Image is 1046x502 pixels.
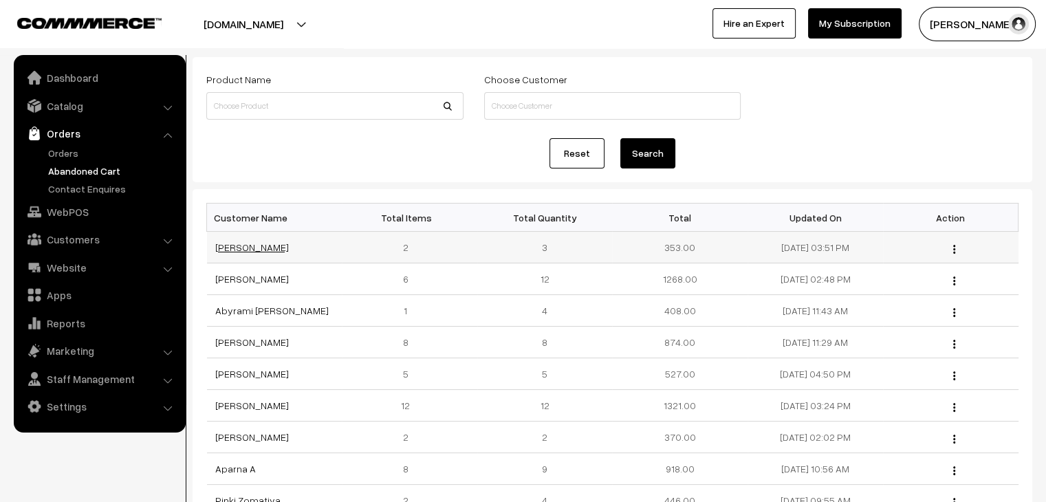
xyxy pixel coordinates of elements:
[17,65,181,90] a: Dashboard
[477,263,613,295] td: 12
[342,358,477,390] td: 5
[17,283,181,307] a: Apps
[953,466,955,475] img: Menu
[215,305,329,316] a: Abyrami [PERSON_NAME]
[45,146,181,160] a: Orders
[17,367,181,391] a: Staff Management
[206,92,464,120] input: Choose Product
[215,400,289,411] a: [PERSON_NAME]
[748,204,883,232] th: Updated On
[17,311,181,336] a: Reports
[52,81,123,90] div: Domain Overview
[748,263,883,295] td: [DATE] 02:48 PM
[342,204,477,232] th: Total Items
[748,422,883,453] td: [DATE] 02:02 PM
[953,308,955,317] img: Menu
[342,295,477,327] td: 1
[17,227,181,252] a: Customers
[748,232,883,263] td: [DATE] 03:51 PM
[17,121,181,146] a: Orders
[477,422,613,453] td: 2
[612,358,748,390] td: 527.00
[17,94,181,118] a: Catalog
[748,358,883,390] td: [DATE] 04:50 PM
[477,390,613,422] td: 12
[620,138,675,168] button: Search
[953,371,955,380] img: Menu
[748,390,883,422] td: [DATE] 03:24 PM
[207,204,342,232] th: Customer Name
[477,295,613,327] td: 4
[215,463,256,474] a: Aparna A
[612,232,748,263] td: 353.00
[748,327,883,358] td: [DATE] 11:29 AM
[342,327,477,358] td: 8
[342,422,477,453] td: 2
[953,403,955,412] img: Menu
[17,338,181,363] a: Marketing
[17,18,162,28] img: COMMMERCE
[612,327,748,358] td: 874.00
[215,368,289,380] a: [PERSON_NAME]
[152,81,232,90] div: Keywords by Traffic
[39,22,67,33] div: v 4.0.25
[953,245,955,254] img: Menu
[17,14,138,30] a: COMMMERCE
[953,435,955,444] img: Menu
[477,327,613,358] td: 8
[37,80,48,91] img: tab_domain_overview_orange.svg
[342,232,477,263] td: 2
[17,199,181,224] a: WebPOS
[748,295,883,327] td: [DATE] 11:43 AM
[206,72,271,87] label: Product Name
[612,263,748,295] td: 1268.00
[17,255,181,280] a: Website
[22,22,33,33] img: logo_orange.svg
[612,390,748,422] td: 1321.00
[215,336,289,348] a: [PERSON_NAME]
[45,164,181,178] a: Abandoned Cart
[919,7,1036,41] button: [PERSON_NAME]…
[484,72,567,87] label: Choose Customer
[342,453,477,485] td: 8
[1008,14,1029,34] img: user
[45,182,181,196] a: Contact Enquires
[36,36,151,47] div: Domain: [DOMAIN_NAME]
[17,394,181,419] a: Settings
[155,7,331,41] button: [DOMAIN_NAME]
[612,453,748,485] td: 918.00
[953,340,955,349] img: Menu
[953,276,955,285] img: Menu
[612,422,748,453] td: 370.00
[215,431,289,443] a: [PERSON_NAME]
[342,263,477,295] td: 6
[477,232,613,263] td: 3
[484,92,741,120] input: Choose Customer
[612,295,748,327] td: 408.00
[22,36,33,47] img: website_grey.svg
[883,204,1018,232] th: Action
[215,273,289,285] a: [PERSON_NAME]
[477,358,613,390] td: 5
[808,8,902,39] a: My Subscription
[477,453,613,485] td: 9
[215,241,289,253] a: [PERSON_NAME]
[137,80,148,91] img: tab_keywords_by_traffic_grey.svg
[712,8,796,39] a: Hire an Expert
[342,390,477,422] td: 12
[477,204,613,232] th: Total Quantity
[748,453,883,485] td: [DATE] 10:56 AM
[612,204,748,232] th: Total
[549,138,604,168] a: Reset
